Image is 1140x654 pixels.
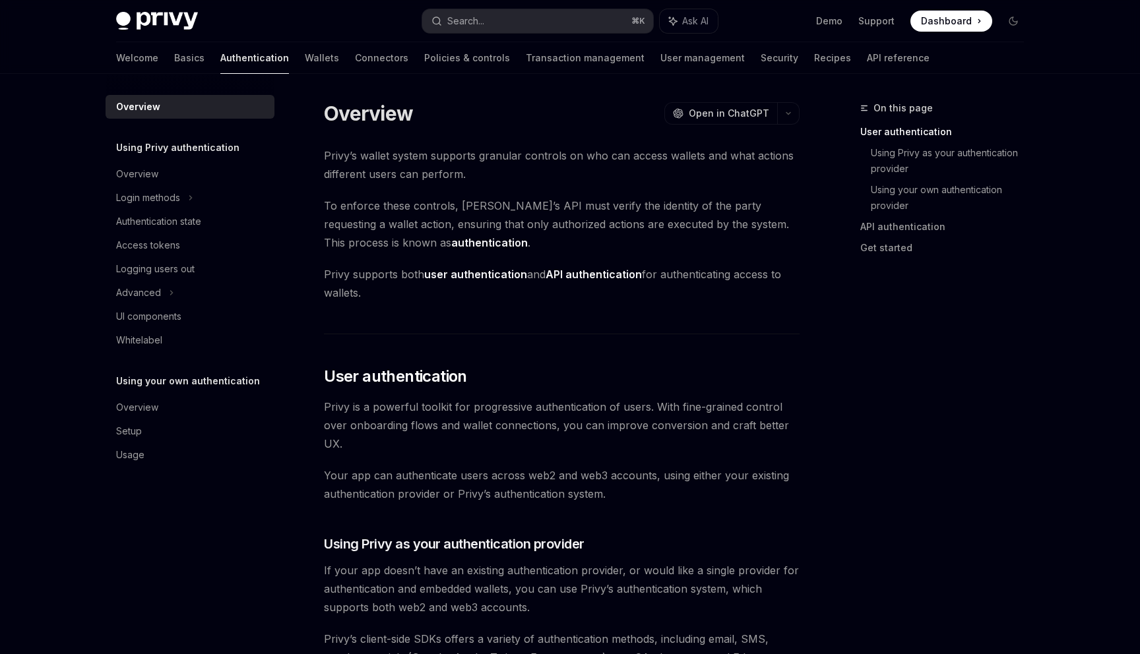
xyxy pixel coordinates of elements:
[106,443,274,467] a: Usage
[631,16,645,26] span: ⌘ K
[664,102,777,125] button: Open in ChatGPT
[106,257,274,281] a: Logging users out
[106,419,274,443] a: Setup
[106,162,274,186] a: Overview
[871,179,1034,216] a: Using your own authentication provider
[116,332,162,348] div: Whitelabel
[116,42,158,74] a: Welcome
[324,366,467,387] span: User authentication
[858,15,895,28] a: Support
[860,121,1034,142] a: User authentication
[116,373,260,389] h5: Using your own authentication
[324,466,800,503] span: Your app can authenticate users across web2 and web3 accounts, using either your existing authent...
[424,268,527,281] strong: user authentication
[355,42,408,74] a: Connectors
[324,102,413,125] h1: Overview
[116,237,180,253] div: Access tokens
[174,42,205,74] a: Basics
[660,9,718,33] button: Ask AI
[116,166,158,182] div: Overview
[106,305,274,328] a: UI components
[116,261,195,277] div: Logging users out
[424,42,510,74] a: Policies & controls
[106,396,274,419] a: Overview
[116,140,239,156] h5: Using Privy authentication
[116,12,198,30] img: dark logo
[660,42,745,74] a: User management
[106,328,274,352] a: Whitelabel
[324,265,800,302] span: Privy supports both and for authenticating access to wallets.
[324,561,800,616] span: If your app doesn’t have an existing authentication provider, or would like a single provider for...
[116,400,158,415] div: Overview
[106,210,274,233] a: Authentication state
[106,233,274,257] a: Access tokens
[873,100,933,116] span: On this page
[921,15,972,28] span: Dashboard
[116,423,142,439] div: Setup
[814,42,851,74] a: Recipes
[116,447,144,463] div: Usage
[324,196,800,252] span: To enforce these controls, [PERSON_NAME]’s API must verify the identity of the party requesting a...
[324,535,585,553] span: Using Privy as your authentication provider
[689,107,769,120] span: Open in ChatGPT
[116,285,161,301] div: Advanced
[116,309,181,324] div: UI components
[860,216,1034,237] a: API authentication
[116,214,201,229] div: Authentication state
[324,146,800,183] span: Privy’s wallet system supports granular controls on who can access wallets and what actions diffe...
[116,99,160,115] div: Overview
[324,398,800,453] span: Privy is a powerful toolkit for progressive authentication of users. With fine-grained control ov...
[816,15,842,28] a: Demo
[761,42,798,74] a: Security
[106,95,274,119] a: Overview
[682,15,709,28] span: Ask AI
[910,11,992,32] a: Dashboard
[526,42,645,74] a: Transaction management
[1003,11,1024,32] button: Toggle dark mode
[867,42,930,74] a: API reference
[871,142,1034,179] a: Using Privy as your authentication provider
[546,268,642,281] strong: API authentication
[860,237,1034,258] a: Get started
[447,13,484,29] div: Search...
[451,236,528,249] strong: authentication
[305,42,339,74] a: Wallets
[220,42,289,74] a: Authentication
[422,9,653,33] button: Search...⌘K
[116,190,180,206] div: Login methods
